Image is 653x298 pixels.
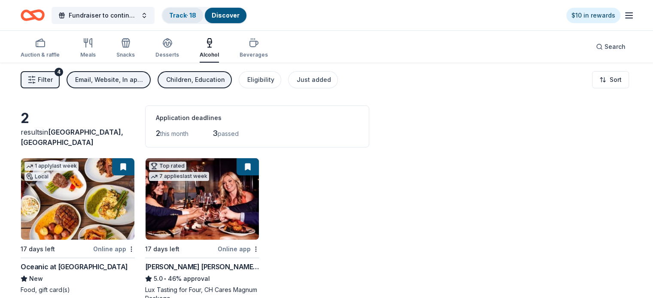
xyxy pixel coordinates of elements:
[80,51,96,58] div: Meals
[21,158,134,240] img: Image for Oceanic at Pompano Beach
[93,244,135,254] div: Online app
[154,274,163,284] span: 5.0
[21,128,123,147] span: in
[164,275,166,282] span: •
[145,274,259,284] div: 46% approval
[75,75,144,85] div: Email, Website, In app, Phone
[146,158,259,240] img: Image for Cooper's Hawk Winery and Restaurants
[160,130,188,137] span: this month
[566,8,620,23] a: $10 in rewards
[21,128,123,147] span: [GEOGRAPHIC_DATA], [GEOGRAPHIC_DATA]
[55,68,63,76] div: 4
[156,113,358,123] div: Application deadlines
[149,162,186,170] div: Top rated
[288,71,338,88] button: Just added
[69,10,137,21] span: Fundraiser to continue KIDpreneur Marketplaces
[21,71,60,88] button: Filter4
[21,286,135,294] div: Food, gift card(s)
[218,130,239,137] span: passed
[21,262,128,272] div: Oceanic at [GEOGRAPHIC_DATA]
[80,34,96,63] button: Meals
[589,38,632,55] button: Search
[21,34,60,63] button: Auction & raffle
[52,7,155,24] button: Fundraiser to continue KIDpreneur Marketplaces
[247,75,274,85] div: Eligibility
[156,129,160,138] span: 2
[218,244,259,254] div: Online app
[21,158,135,294] a: Image for Oceanic at Pompano Beach1 applylast weekLocal17 days leftOnline appOceanic at [GEOGRAPH...
[592,71,629,88] button: Sort
[24,172,50,181] div: Local
[166,75,225,85] div: Children, Education
[213,129,218,138] span: 3
[145,262,259,272] div: [PERSON_NAME] [PERSON_NAME] Winery and Restaurants
[610,75,622,85] span: Sort
[21,244,55,254] div: 17 days left
[116,51,135,58] div: Snacks
[149,172,209,181] div: 7 applies last week
[240,51,268,58] div: Beverages
[200,51,219,58] div: Alcohol
[116,34,135,63] button: Snacks
[21,110,135,127] div: 2
[38,75,53,85] span: Filter
[200,34,219,63] button: Alcohol
[239,71,281,88] button: Eligibility
[21,5,45,25] a: Home
[604,42,626,52] span: Search
[21,127,135,147] div: results
[169,12,196,19] a: Track· 18
[158,71,232,88] button: Children, Education
[240,34,268,63] button: Beverages
[297,75,331,85] div: Just added
[155,34,179,63] button: Desserts
[67,71,151,88] button: Email, Website, In app, Phone
[161,7,247,24] button: Track· 18Discover
[145,244,179,254] div: 17 days left
[212,12,240,19] a: Discover
[21,51,60,58] div: Auction & raffle
[29,274,43,284] span: New
[155,51,179,58] div: Desserts
[24,162,79,171] div: 1 apply last week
